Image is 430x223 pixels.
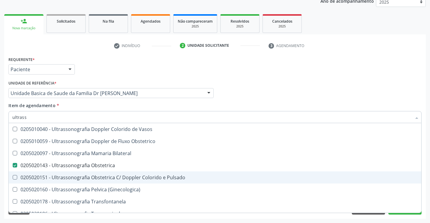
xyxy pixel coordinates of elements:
[12,211,418,216] div: 0205020186 - Ultrassonografia Transvaginal
[12,199,418,204] div: 0205020178 - Ultrassonografia Transfontanela
[8,26,39,30] div: Nova marcação
[57,19,75,24] span: Solicitados
[12,163,418,168] div: 0205020143 - Ultrassonografia Obstetrica
[12,111,412,123] input: Buscar por procedimentos
[141,19,161,24] span: Agendados
[225,24,255,29] div: 2025
[12,139,418,144] div: 0205010059 - Ultrassonografia Doppler de Fluxo Obstetrico
[12,187,418,192] div: 0205020160 - Ultrassonografia Pelvica (Ginecologica)
[8,103,56,108] span: Item de agendamento
[12,175,418,180] div: 0205020151 - Ultrassonografia Obstetrica C/ Doppler Colorido e Pulsado
[103,19,114,24] span: Na fila
[12,127,418,132] div: 0205010040 - Ultrassonografia Doppler Colorido de Vasos
[12,151,418,156] div: 0205020097 - Ultrassonografia Mamaria Bilateral
[272,19,292,24] span: Cancelados
[11,90,201,96] span: Unidade Basica de Saude da Familia Dr [PERSON_NAME]
[11,66,62,72] span: Paciente
[8,79,56,88] label: Unidade de referência
[21,18,27,24] div: person_add
[178,19,213,24] span: Não compareceram
[180,43,185,48] div: 2
[231,19,249,24] span: Resolvidos
[8,55,35,64] label: Requerente
[178,24,213,29] div: 2025
[187,43,229,48] div: Unidade solicitante
[267,24,297,29] div: 2025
